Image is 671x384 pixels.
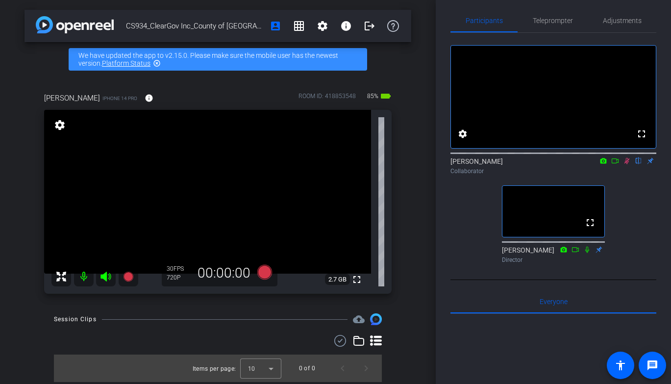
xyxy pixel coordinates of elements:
[299,363,315,373] div: 0 of 0
[533,17,573,24] span: Teleprompter
[191,265,257,282] div: 00:00:00
[44,93,100,103] span: [PERSON_NAME]
[69,48,367,71] div: We have updated the app to v2.15.0. Please make sure the mobile user has the newest version.
[167,274,191,282] div: 720P
[270,20,281,32] mat-icon: account_box
[167,265,191,273] div: 30
[603,17,642,24] span: Adjustments
[466,17,503,24] span: Participants
[636,128,647,140] mat-icon: fullscreen
[153,59,161,67] mat-icon: highlight_off
[540,298,568,305] span: Everyone
[325,274,350,285] span: 2.7 GB
[584,217,596,229] mat-icon: fullscreen
[145,94,153,102] mat-icon: info
[353,313,365,325] span: Destinations for your clips
[36,16,114,33] img: app-logo
[351,274,363,285] mat-icon: fullscreen
[293,20,305,32] mat-icon: grid_on
[53,119,67,131] mat-icon: settings
[615,359,626,371] mat-icon: accessibility
[354,357,378,380] button: Next page
[366,88,380,104] span: 85%
[331,357,354,380] button: Previous page
[126,16,264,36] span: CS934_ClearGov Inc_County of [GEOGRAPHIC_DATA], [GEOGRAPHIC_DATA][PERSON_NAME]
[193,364,236,374] div: Items per page:
[502,245,605,264] div: [PERSON_NAME]
[54,314,97,324] div: Session Clips
[633,156,645,165] mat-icon: flip
[102,95,137,102] span: iPhone 14 Pro
[298,92,356,106] div: ROOM ID: 418853548
[353,313,365,325] mat-icon: cloud_upload
[174,265,184,272] span: FPS
[450,156,656,176] div: [PERSON_NAME]
[317,20,328,32] mat-icon: settings
[364,20,375,32] mat-icon: logout
[646,359,658,371] mat-icon: message
[380,90,392,102] mat-icon: battery_std
[102,59,150,67] a: Platform Status
[457,128,469,140] mat-icon: settings
[502,256,605,264] div: Director
[340,20,352,32] mat-icon: info
[450,167,656,176] div: Collaborator
[370,313,382,325] img: Session clips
